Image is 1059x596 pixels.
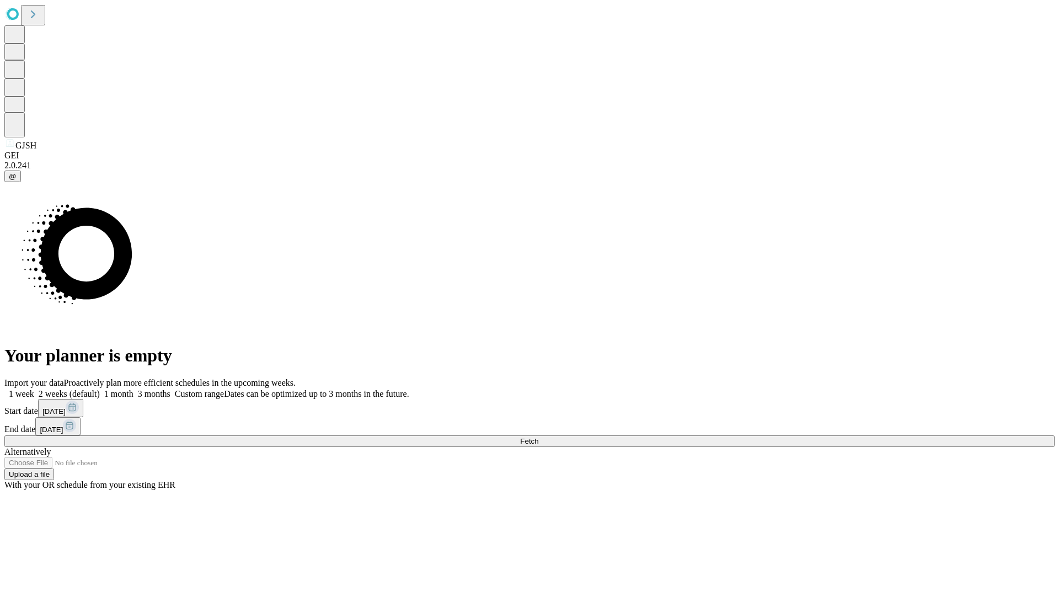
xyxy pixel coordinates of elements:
span: Custom range [175,389,224,398]
div: 2.0.241 [4,161,1055,171]
span: GJSH [15,141,36,150]
span: 3 months [138,389,170,398]
button: [DATE] [35,417,81,435]
h1: Your planner is empty [4,345,1055,366]
span: 2 weeks (default) [39,389,100,398]
button: [DATE] [38,399,83,417]
button: Upload a file [4,469,54,480]
span: Proactively plan more efficient schedules in the upcoming weeks. [64,378,296,387]
span: Import your data [4,378,64,387]
span: 1 week [9,389,34,398]
div: GEI [4,151,1055,161]
span: Fetch [520,437,538,445]
span: 1 month [104,389,133,398]
span: Dates can be optimized up to 3 months in the future. [224,389,409,398]
span: [DATE] [42,407,66,416]
span: [DATE] [40,425,63,434]
button: Fetch [4,435,1055,447]
span: With your OR schedule from your existing EHR [4,480,175,489]
div: End date [4,417,1055,435]
span: Alternatively [4,447,51,456]
button: @ [4,171,21,182]
div: Start date [4,399,1055,417]
span: @ [9,172,17,180]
